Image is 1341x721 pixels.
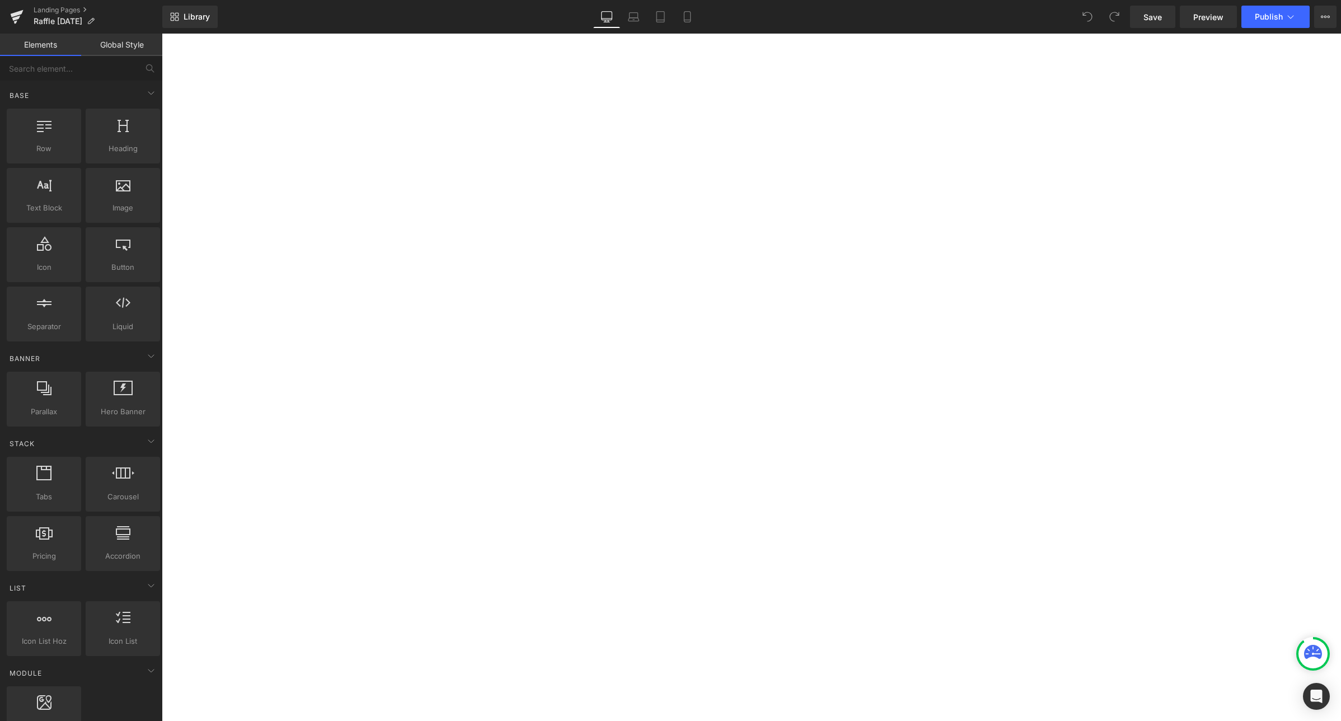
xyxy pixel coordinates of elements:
[10,635,78,647] span: Icon List Hoz
[1143,11,1162,23] span: Save
[10,143,78,154] span: Row
[8,583,27,593] span: List
[593,6,620,28] a: Desktop
[8,90,30,101] span: Base
[34,17,82,26] span: Raffle [DATE]
[620,6,647,28] a: Laptop
[1255,12,1283,21] span: Publish
[10,202,78,214] span: Text Block
[89,202,157,214] span: Image
[1241,6,1310,28] button: Publish
[1314,6,1337,28] button: More
[81,34,162,56] a: Global Style
[162,6,218,28] a: New Library
[89,406,157,418] span: Hero Banner
[89,635,157,647] span: Icon List
[10,261,78,273] span: Icon
[89,491,157,503] span: Carousel
[89,143,157,154] span: Heading
[8,668,43,678] span: Module
[184,12,210,22] span: Library
[89,321,157,333] span: Liquid
[8,353,41,364] span: Banner
[674,6,701,28] a: Mobile
[89,261,157,273] span: Button
[10,406,78,418] span: Parallax
[1180,6,1237,28] a: Preview
[89,550,157,562] span: Accordion
[1103,6,1126,28] button: Redo
[1193,11,1223,23] span: Preview
[647,6,674,28] a: Tablet
[10,491,78,503] span: Tabs
[8,438,36,449] span: Stack
[1303,683,1330,710] div: Open Intercom Messenger
[10,550,78,562] span: Pricing
[34,6,162,15] a: Landing Pages
[1076,6,1099,28] button: Undo
[10,321,78,333] span: Separator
